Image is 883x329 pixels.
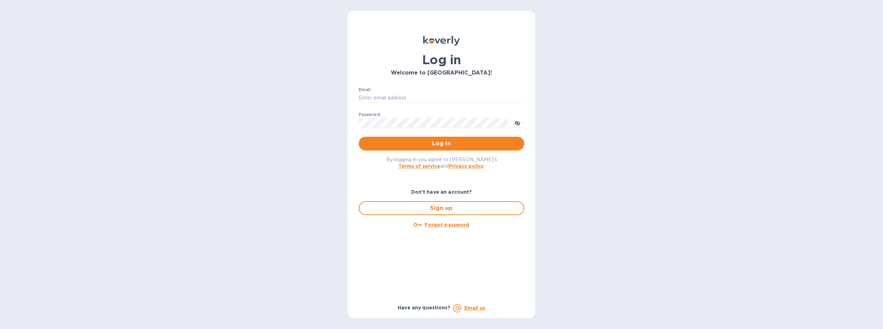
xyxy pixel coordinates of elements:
[425,222,469,228] u: Forgot password
[359,88,371,92] label: Email
[411,189,472,195] b: Don't have an account?
[510,116,524,129] button: toggle password visibility
[386,157,497,169] span: By logging in you agree to [PERSON_NAME]'s and .
[359,52,524,67] h1: Log in
[423,36,460,46] img: Koverly
[398,163,440,169] a: Terms of service
[359,70,524,76] h3: Welcome to [GEOGRAPHIC_DATA]!
[398,305,450,310] b: Have any questions?
[464,305,485,311] a: Email us
[359,201,524,215] button: Sign up
[365,204,518,212] span: Sign up
[364,139,519,148] span: Log in
[359,137,524,151] button: Log in
[359,93,524,103] input: Enter email address
[449,163,484,169] a: Privacy policy
[359,113,380,117] label: Password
